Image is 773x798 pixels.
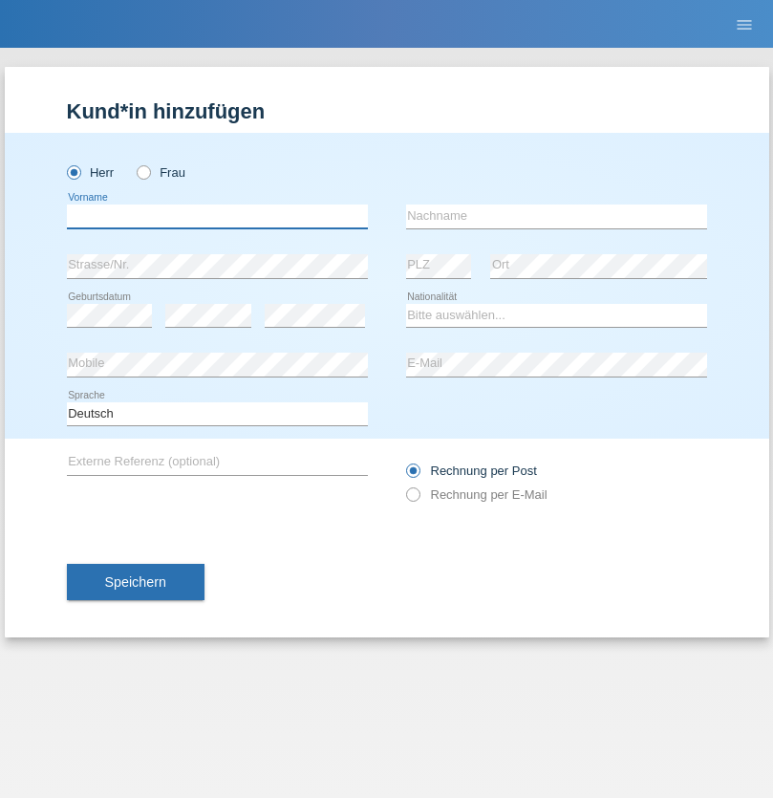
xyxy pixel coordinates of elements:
a: menu [725,18,763,30]
input: Rechnung per Post [406,464,419,487]
label: Herr [67,165,115,180]
input: Herr [67,165,79,178]
input: Rechnung per E-Mail [406,487,419,511]
i: menu [735,15,754,34]
button: Speichern [67,564,204,600]
label: Rechnung per E-Mail [406,487,548,502]
label: Rechnung per Post [406,464,537,478]
h1: Kund*in hinzufügen [67,99,707,123]
input: Frau [137,165,149,178]
span: Speichern [105,574,166,590]
label: Frau [137,165,185,180]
